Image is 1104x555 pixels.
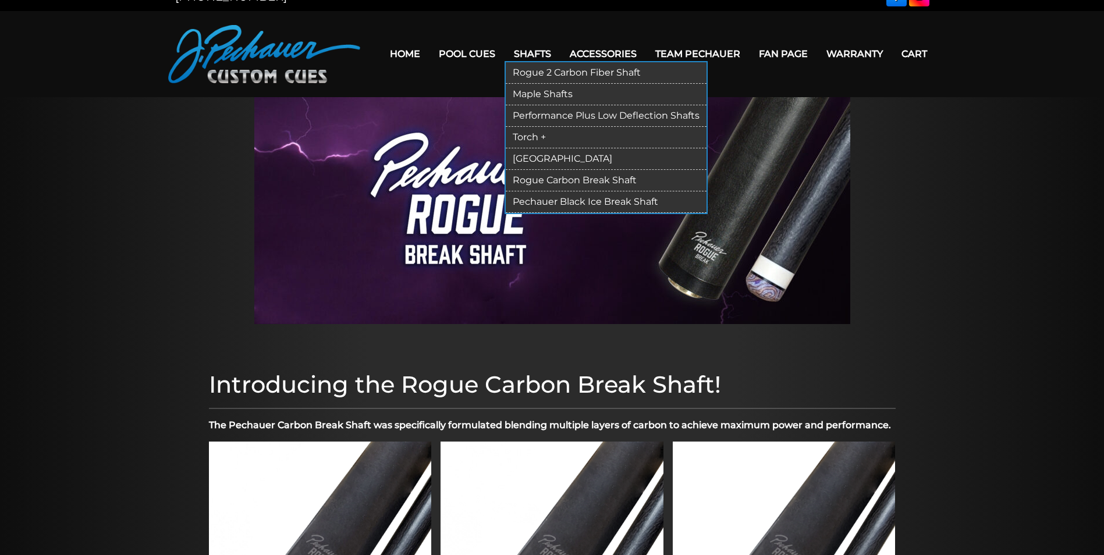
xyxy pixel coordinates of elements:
img: Pechauer Custom Cues [168,25,360,83]
a: [GEOGRAPHIC_DATA] [506,148,707,170]
strong: The Pechauer Carbon Break Shaft was specifically formulated blending multiple layers of carbon to... [209,419,891,431]
a: Pechauer Black Ice Break Shaft [506,191,707,213]
a: Team Pechauer [646,39,750,69]
a: Cart [892,39,936,69]
a: Shafts [505,39,560,69]
a: Torch + [506,127,707,148]
a: Pool Cues [429,39,505,69]
a: Home [381,39,429,69]
a: Performance Plus Low Deflection Shafts [506,105,707,127]
h1: Introducing the Rogue Carbon Break Shaft! [209,371,896,399]
a: Warranty [817,39,892,69]
a: Rogue Carbon Break Shaft [506,170,707,191]
a: Rogue 2 Carbon Fiber Shaft [506,62,707,84]
a: Accessories [560,39,646,69]
a: Maple Shafts [506,84,707,105]
a: Fan Page [750,39,817,69]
